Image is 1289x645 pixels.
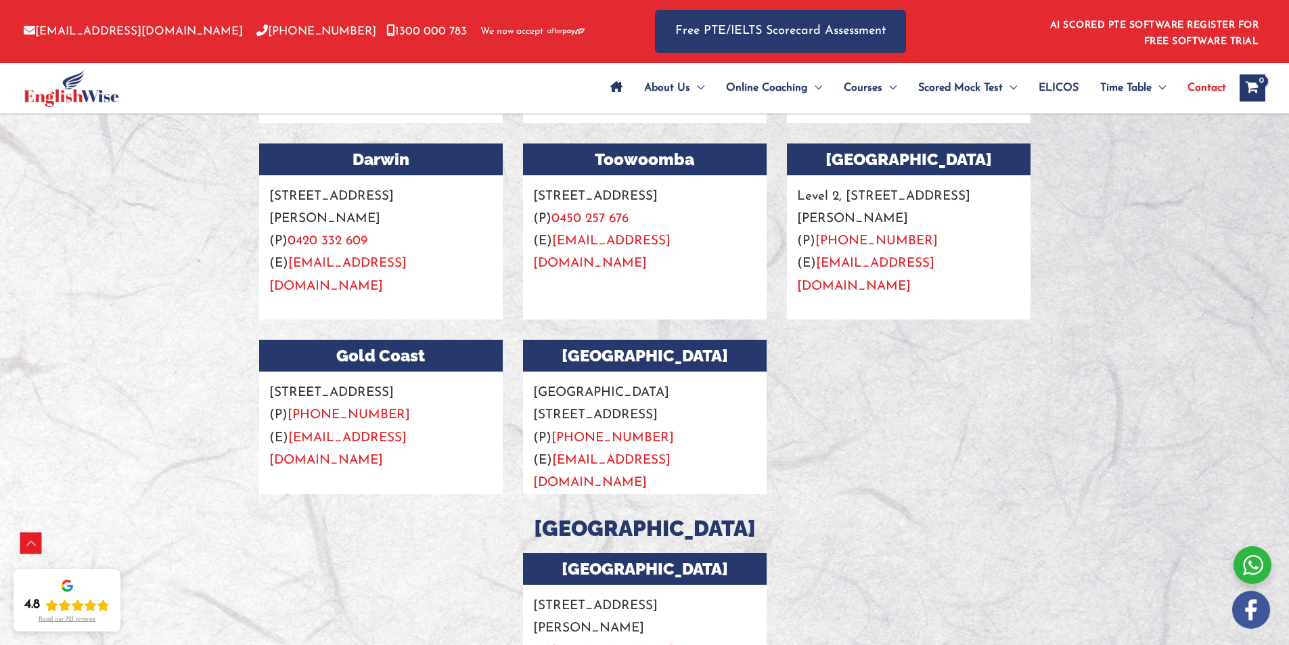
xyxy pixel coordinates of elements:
span: Menu Toggle [1152,64,1166,112]
div: Rating: 4.8 out of 5 [24,597,110,613]
a: CoursesMenu Toggle [833,64,907,112]
span: Courses [844,64,882,112]
h3: Gold Coast [259,340,503,372]
p: [GEOGRAPHIC_DATA][STREET_ADDRESS] (P) (E) [523,372,767,494]
a: AI SCORED PTE SOFTWARE REGISTER FOR FREE SOFTWARE TRIAL [1050,20,1259,47]
a: Online CoachingMenu Toggle [715,64,833,112]
p: [STREET_ADDRESS] (P) (E) [523,175,767,275]
p: [STREET_ADDRESS][PERSON_NAME] (P) (E) [259,175,503,298]
span: Online Coaching [726,64,808,112]
img: Afterpay-Logo [547,28,585,35]
a: 0450 257 676 [551,213,629,225]
a: [EMAIL_ADDRESS][DOMAIN_NAME] [533,235,671,270]
span: Scored Mock Test [918,64,1003,112]
span: Menu Toggle [808,64,822,112]
a: [EMAIL_ADDRESS][DOMAIN_NAME] [533,454,671,489]
h3: Toowoomba [523,143,767,175]
img: cropped-ew-logo [24,70,119,107]
a: Time TableMenu Toggle [1089,64,1177,112]
h3: Darwin [259,143,503,175]
span: Menu Toggle [1003,64,1017,112]
a: Free PTE/IELTS Scorecard Assessment [655,10,906,53]
p: Level 2, [STREET_ADDRESS][PERSON_NAME] (P) (E) [787,175,1031,298]
p: [STREET_ADDRESS] (P) (E) [259,372,503,472]
span: Contact [1188,64,1226,112]
a: [PHONE_NUMBER] [256,26,376,37]
span: Time Table [1100,64,1152,112]
h3: [GEOGRAPHIC_DATA] [523,340,767,372]
a: Scored Mock TestMenu Toggle [907,64,1028,112]
h3: [GEOGRAPHIC_DATA] [523,553,767,585]
nav: Site Navigation: Main Menu [600,64,1226,112]
aside: Header Widget 1 [1042,9,1265,53]
a: [PHONE_NUMBER] [288,409,410,422]
a: [PHONE_NUMBER] [551,432,674,445]
a: About UsMenu Toggle [633,64,715,112]
a: [EMAIL_ADDRESS][DOMAIN_NAME] [269,432,407,467]
a: Contact [1177,64,1226,112]
a: [PHONE_NUMBER] [815,235,938,248]
img: white-facebook.png [1232,591,1270,629]
h3: [GEOGRAPHIC_DATA] [249,514,1041,543]
a: [EMAIL_ADDRESS][DOMAIN_NAME] [269,257,407,292]
a: 1300 000 783 [386,26,467,37]
div: Read our 721 reviews [39,616,95,623]
h3: [GEOGRAPHIC_DATA] [787,143,1031,175]
span: We now accept [480,25,543,39]
a: ELICOS [1028,64,1089,112]
span: About Us [644,64,690,112]
div: 4.8 [24,597,40,613]
a: [EMAIL_ADDRESS][DOMAIN_NAME] [797,257,934,292]
span: Menu Toggle [690,64,704,112]
span: Menu Toggle [882,64,897,112]
a: View Shopping Cart, empty [1240,74,1265,102]
a: 0420 332 609 [288,235,367,248]
a: [EMAIL_ADDRESS][DOMAIN_NAME] [24,26,243,37]
span: ELICOS [1039,64,1079,112]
